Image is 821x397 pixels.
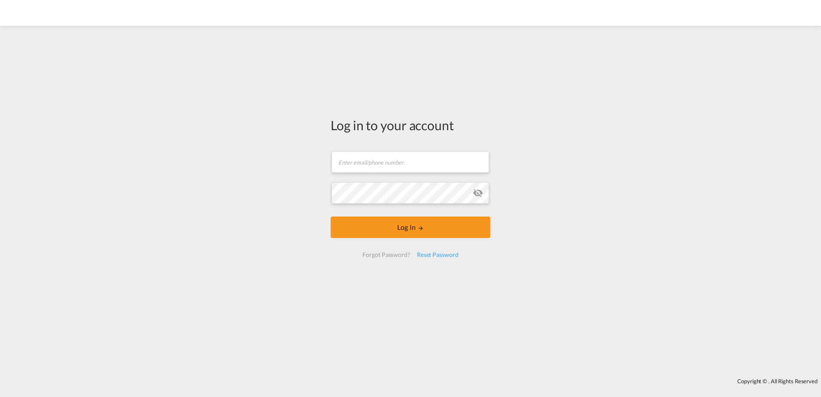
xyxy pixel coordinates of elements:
md-icon: icon-eye-off [473,188,483,198]
input: Enter email/phone number [331,151,489,173]
div: Log in to your account [331,116,490,134]
button: LOGIN [331,217,490,238]
div: Reset Password [414,247,462,263]
div: Forgot Password? [359,247,413,263]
